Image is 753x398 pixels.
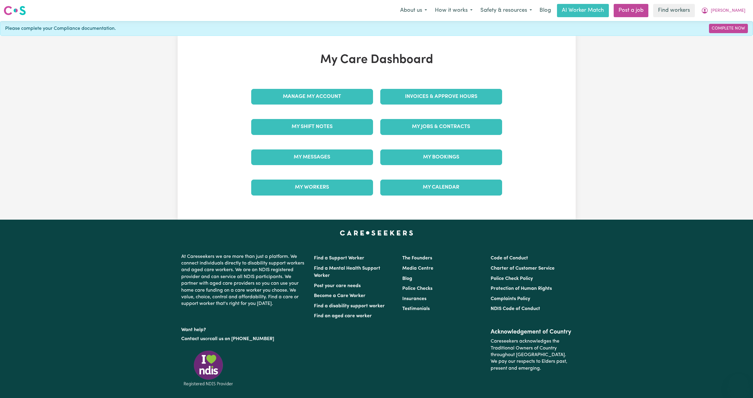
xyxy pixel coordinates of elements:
[697,4,749,17] button: My Account
[557,4,609,17] a: AI Worker Match
[536,4,555,17] a: Blog
[402,286,432,291] a: Police Checks
[4,4,26,17] a: Careseekers logo
[431,4,476,17] button: How it works
[181,324,307,333] p: Want help?
[314,293,365,298] a: Become a Care Worker
[380,149,502,165] a: My Bookings
[251,149,373,165] a: My Messages
[248,53,506,67] h1: My Care Dashboard
[340,230,413,235] a: Careseekers home page
[181,349,236,387] img: Registered NDIS provider
[402,296,426,301] a: Insurances
[251,180,373,195] a: My Workers
[491,286,552,291] a: Protection of Human Rights
[402,276,412,281] a: Blog
[402,306,430,311] a: Testimonials
[491,328,572,336] h2: Acknowledgement of Country
[729,374,748,393] iframe: Button to launch messaging window, conversation in progress
[402,256,432,261] a: The Founders
[711,8,745,14] span: [PERSON_NAME]
[314,256,364,261] a: Find a Support Worker
[5,25,116,32] span: Please complete your Compliance documentation.
[491,336,572,374] p: Careseekers acknowledges the Traditional Owners of Country throughout [GEOGRAPHIC_DATA]. We pay o...
[4,5,26,16] img: Careseekers logo
[181,251,307,310] p: At Careseekers we are more than just a platform. We connect individuals directly to disability su...
[491,296,530,301] a: Complaints Policy
[491,266,555,271] a: Charter of Customer Service
[709,24,748,33] a: Complete Now
[491,306,540,311] a: NDIS Code of Conduct
[402,266,433,271] a: Media Centre
[491,276,533,281] a: Police Check Policy
[491,256,528,261] a: Code of Conduct
[614,4,648,17] a: Post a job
[314,304,385,309] a: Find a disability support worker
[314,266,380,278] a: Find a Mental Health Support Worker
[476,4,536,17] button: Safety & resources
[210,337,274,341] a: call us on [PHONE_NUMBER]
[380,119,502,135] a: My Jobs & Contracts
[181,333,307,345] p: or
[251,89,373,105] a: Manage My Account
[181,337,205,341] a: Contact us
[380,89,502,105] a: Invoices & Approve Hours
[396,4,431,17] button: About us
[314,314,372,318] a: Find an aged care worker
[653,4,695,17] a: Find workers
[251,119,373,135] a: My Shift Notes
[314,284,361,288] a: Post your care needs
[380,180,502,195] a: My Calendar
